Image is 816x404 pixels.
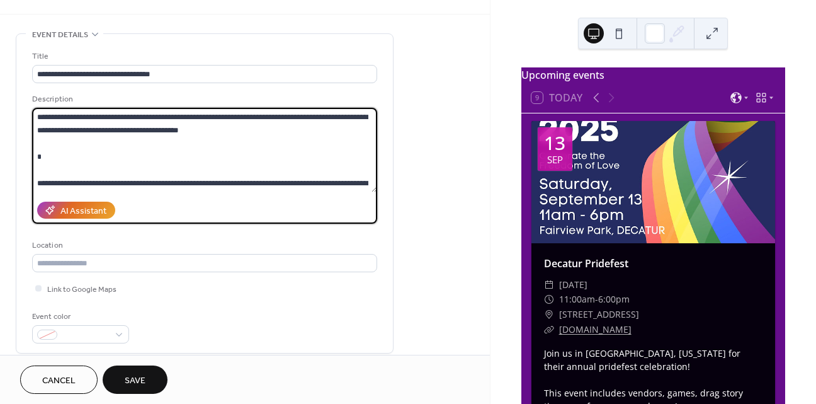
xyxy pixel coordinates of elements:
span: Event details [32,28,88,42]
div: 13 [544,134,565,153]
span: 11:00am [559,292,595,307]
span: Cancel [42,374,76,388]
div: ​ [544,277,554,292]
a: [DOMAIN_NAME] [559,323,632,335]
button: Cancel [20,366,98,394]
div: Upcoming events [521,67,785,83]
div: ​ [544,307,554,322]
span: 6:00pm [598,292,630,307]
button: AI Assistant [37,202,115,219]
span: [STREET_ADDRESS] [559,307,639,322]
div: Title [32,50,375,63]
div: Event color [32,310,127,323]
div: ​ [544,292,554,307]
button: Save [103,366,167,394]
div: Sep [547,155,563,164]
div: Description [32,93,375,106]
span: [DATE] [559,277,587,292]
div: AI Assistant [60,205,106,218]
a: Decatur Pridefest [544,257,628,270]
div: ​ [544,322,554,337]
span: - [595,292,598,307]
span: Link to Google Maps [47,283,116,296]
div: Location [32,239,375,252]
span: Save [125,374,145,388]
